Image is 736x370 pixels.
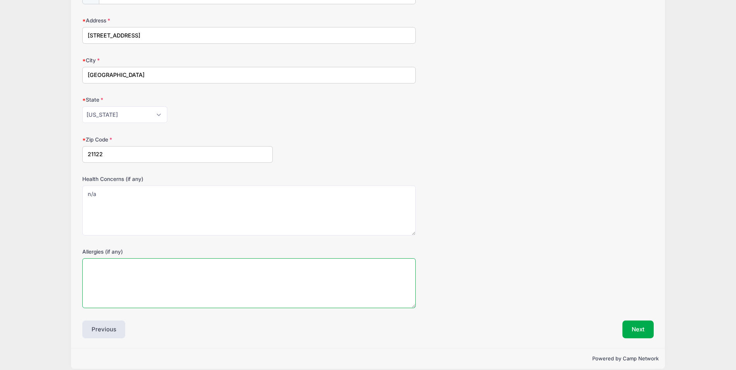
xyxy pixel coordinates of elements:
label: Health Concerns (if any) [82,175,273,183]
label: Address [82,17,273,24]
label: State [82,96,273,104]
p: Powered by Camp Network [77,355,659,363]
label: City [82,56,273,64]
button: Next [622,321,654,338]
label: Zip Code [82,136,273,143]
label: Allergies (if any) [82,248,273,256]
button: Previous [82,321,126,338]
input: xxxxx [82,146,273,163]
